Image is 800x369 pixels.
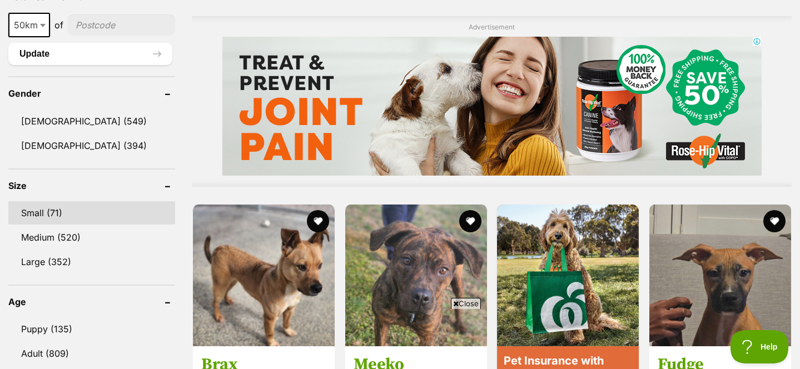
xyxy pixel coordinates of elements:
[8,88,175,98] header: Gender
[192,16,792,187] div: Advertisement
[731,330,789,363] iframe: Help Scout Beacon - Open
[8,181,175,191] header: Size
[8,297,175,307] header: Age
[8,134,175,157] a: [DEMOGRAPHIC_DATA] (394)
[8,342,175,365] a: Adult (809)
[307,210,329,232] button: favourite
[222,37,762,176] iframe: Advertisement
[8,201,175,225] a: Small (71)
[649,205,791,346] img: Fudge - American Staffordshire Terrier Dog
[451,298,481,309] span: Close
[8,43,172,65] button: Update
[8,13,50,37] span: 50km
[193,205,335,346] img: Brax - Staffordshire Bull Terrier Dog
[345,205,487,346] img: Meeko - American Staffordshire Terrier Dog
[8,317,175,341] a: Puppy (135)
[8,226,175,249] a: Medium (520)
[198,313,603,363] iframe: Advertisement
[54,18,63,32] span: of
[68,14,175,36] input: postcode
[8,109,175,133] a: [DEMOGRAPHIC_DATA] (549)
[9,17,49,33] span: 50km
[8,250,175,273] a: Large (352)
[763,210,785,232] button: favourite
[459,210,481,232] button: favourite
